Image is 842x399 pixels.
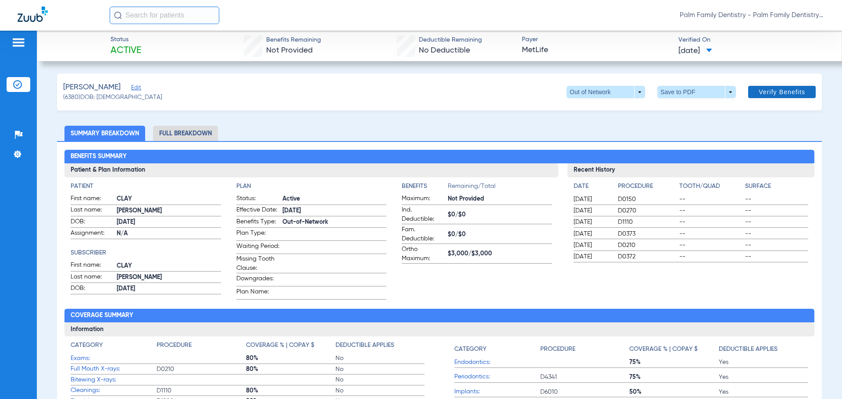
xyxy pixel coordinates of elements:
h4: Patient [71,182,221,191]
span: CLAY [117,194,221,204]
app-breakdown-title: Procedure [157,341,246,353]
span: [DATE] [574,195,610,204]
span: Payer [522,35,671,44]
h4: Coverage % | Copay $ [246,341,314,350]
h4: Deductible Applies [719,345,778,354]
span: Verify Benefits [759,88,805,95]
span: DOB: [71,217,114,228]
app-breakdown-title: Category [71,341,157,353]
app-breakdown-title: Subscriber [71,248,221,258]
span: Yes [719,358,808,367]
app-breakdown-title: Procedure [618,182,676,194]
span: Cleanings: [71,386,157,395]
span: Yes [719,388,808,396]
span: D4341 [540,373,630,381]
span: 75% [629,373,719,381]
span: Fam. Deductible: [402,225,445,244]
h4: Date [574,182,610,191]
app-breakdown-title: Plan [236,182,386,191]
span: 50% [629,388,719,396]
span: DOB: [71,284,114,294]
img: Search Icon [114,11,122,19]
span: Remaining/Total [448,182,552,194]
h4: Coverage % | Copay $ [629,345,698,354]
span: Plan Name: [236,287,279,299]
span: Ind. Deductible: [402,205,445,224]
span: Last name: [71,272,114,283]
span: Benefits Type: [236,217,279,228]
span: No [335,365,425,374]
input: Search for patients [110,7,219,24]
span: -- [679,218,742,226]
span: Endodontics: [454,358,540,367]
span: -- [679,252,742,261]
h3: Information [64,322,814,336]
span: D1110 [157,386,246,395]
app-breakdown-title: Surface [745,182,808,194]
span: [PERSON_NAME] [117,273,221,282]
span: -- [745,206,808,215]
span: -- [679,230,742,238]
span: -- [745,230,808,238]
span: [DATE] [574,206,610,215]
h2: Coverage Summary [64,309,814,323]
span: D6010 [540,388,630,396]
img: Zuub Logo [18,7,48,22]
span: D0210 [618,241,676,250]
span: Deductible Remaining [419,35,482,45]
button: Out of Network [567,86,645,98]
span: Palm Family Dentistry - Palm Family Dentistry - [GEOGRAPHIC_DATA] [680,11,824,20]
h4: Procedure [540,345,575,354]
span: Active [282,194,386,204]
span: 80% [246,365,335,374]
app-breakdown-title: Category [454,341,540,357]
span: N/A [117,229,221,238]
button: Verify Benefits [748,86,816,98]
span: D0210 [157,365,246,374]
h4: Category [71,341,103,350]
span: -- [679,195,742,204]
span: D0270 [618,206,676,215]
span: D1110 [618,218,676,226]
span: Bitewing X-rays: [71,375,157,385]
app-breakdown-title: Procedure [540,341,630,357]
span: First name: [71,261,114,271]
span: [PERSON_NAME] [117,206,221,215]
app-breakdown-title: Deductible Applies [719,341,808,357]
span: $0/$0 [448,230,552,239]
span: [PERSON_NAME] [63,82,121,93]
button: Save to PDF [657,86,736,98]
span: Yes [719,373,808,381]
span: -- [745,195,808,204]
h2: Benefits Summary [64,150,814,164]
span: Missing Tooth Clause: [236,254,279,273]
app-breakdown-title: Tooth/Quad [679,182,742,194]
h4: Benefits [402,182,448,191]
app-breakdown-title: Benefits [402,182,448,194]
img: hamburger-icon [11,37,25,48]
h4: Procedure [157,341,192,350]
span: Assignment: [71,229,114,239]
span: Waiting Period: [236,242,279,254]
span: Last name: [71,205,114,216]
li: Summary Breakdown [64,126,145,141]
span: Plan Type: [236,229,279,240]
span: -- [745,218,808,226]
span: -- [745,241,808,250]
span: Verified On [678,35,828,45]
span: (6380) DOB: [DEMOGRAPHIC_DATA] [63,93,162,102]
h4: Tooth/Quad [679,182,742,191]
app-breakdown-title: Date [574,182,610,194]
app-breakdown-title: Deductible Applies [335,341,425,353]
span: No Deductible [419,46,470,54]
span: D0373 [618,230,676,238]
span: Not Provided [448,194,552,204]
span: Active [111,45,141,57]
span: -- [745,252,808,261]
span: [DATE] [117,218,221,227]
span: [DATE] [574,241,610,250]
span: Implants: [454,387,540,396]
span: $3,000/$3,000 [448,249,552,258]
span: D0372 [618,252,676,261]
